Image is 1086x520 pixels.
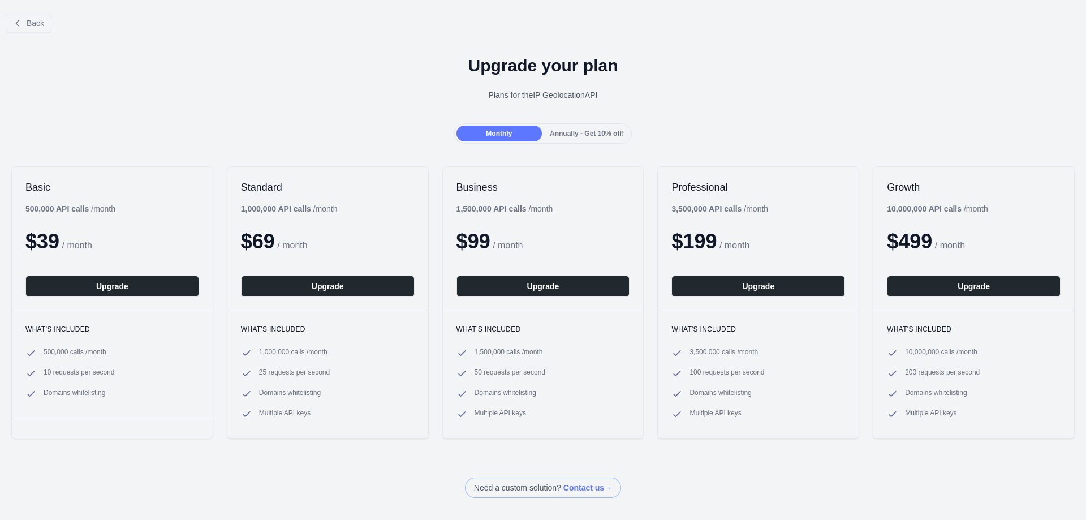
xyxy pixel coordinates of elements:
[671,204,742,213] b: 3,500,000 API calls
[456,230,490,253] span: $ 99
[671,230,717,253] span: $ 199
[671,203,768,214] div: / month
[456,203,553,214] div: / month
[456,204,527,213] b: 1,500,000 API calls
[456,181,630,194] h2: Business
[671,181,845,194] h2: Professional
